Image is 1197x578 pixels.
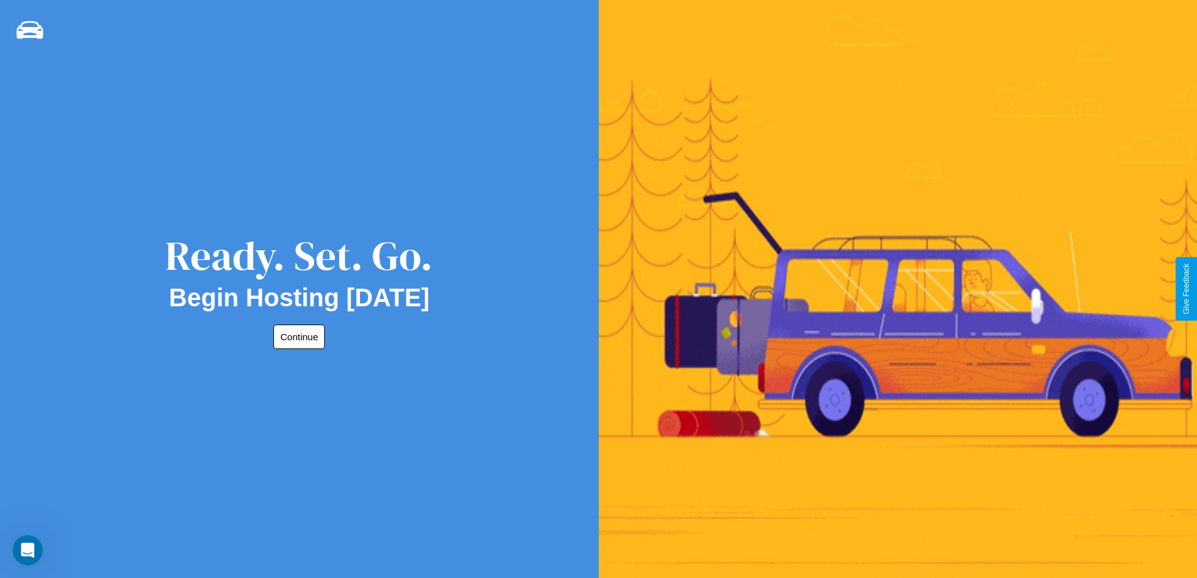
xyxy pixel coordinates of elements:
div: Give Feedback [1182,264,1191,314]
button: Continue [273,325,325,349]
div: Ready. Set. Go. [165,228,433,284]
h2: Begin Hosting [DATE] [169,284,430,312]
iframe: Intercom live chat [13,535,43,565]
